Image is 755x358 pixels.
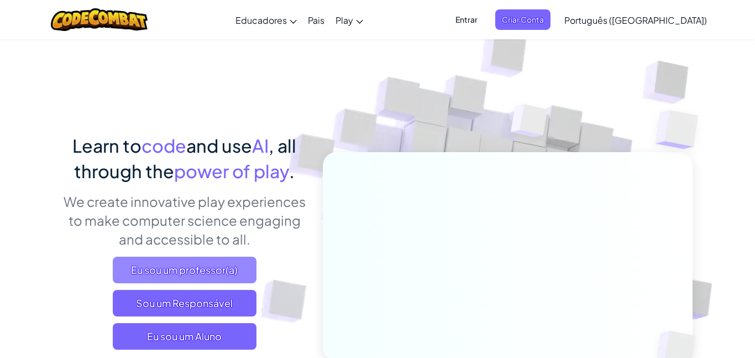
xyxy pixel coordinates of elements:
button: Criar Conta [495,9,550,30]
span: Play [335,14,353,26]
span: Learn to [72,134,141,157]
a: Pais [302,5,330,35]
span: Português ([GEOGRAPHIC_DATA]) [564,14,707,26]
span: . [289,160,295,182]
button: Entrar [449,9,484,30]
a: Educadores [230,5,302,35]
p: We create innovative play experiences to make computer science engaging and accessible to all. [62,192,306,248]
span: and use [186,134,252,157]
a: Sou um Responsável [113,290,256,317]
img: Overlap cubes [490,82,570,165]
img: Overlap cubes [633,83,729,177]
img: CodeCombat logo [51,8,148,31]
span: power of play [174,160,289,182]
a: Play [330,5,369,35]
a: Português ([GEOGRAPHIC_DATA]) [559,5,712,35]
span: AI [252,134,269,157]
button: Eu sou um Aluno [113,323,256,350]
span: Educadores [235,14,287,26]
span: code [141,134,186,157]
a: Eu sou um professor(a) [113,257,256,283]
